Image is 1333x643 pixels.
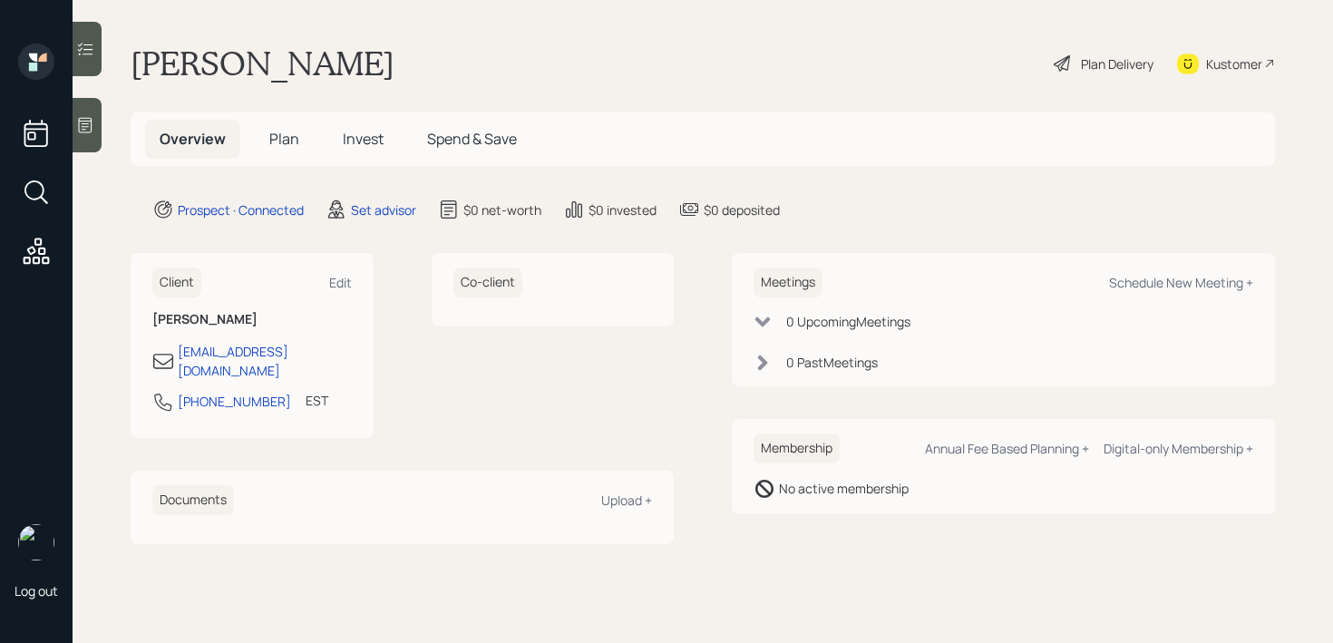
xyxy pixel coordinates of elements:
[1081,54,1153,73] div: Plan Delivery
[1206,54,1262,73] div: Kustomer
[427,129,517,149] span: Spend & Save
[779,479,909,498] div: No active membership
[269,129,299,149] span: Plan
[786,353,878,372] div: 0 Past Meeting s
[178,392,291,411] div: [PHONE_NUMBER]
[925,440,1089,457] div: Annual Fee Based Planning +
[306,391,328,410] div: EST
[178,342,352,380] div: [EMAIL_ADDRESS][DOMAIN_NAME]
[754,268,822,297] h6: Meetings
[463,200,541,219] div: $0 net-worth
[329,274,352,291] div: Edit
[343,129,384,149] span: Invest
[704,200,780,219] div: $0 deposited
[786,312,910,331] div: 0 Upcoming Meeting s
[15,582,58,599] div: Log out
[152,312,352,327] h6: [PERSON_NAME]
[1109,274,1253,291] div: Schedule New Meeting +
[152,485,234,515] h6: Documents
[152,268,201,297] h6: Client
[160,129,226,149] span: Overview
[754,434,840,463] h6: Membership
[131,44,394,83] h1: [PERSON_NAME]
[351,200,416,219] div: Set advisor
[18,524,54,560] img: retirable_logo.png
[601,492,652,509] div: Upload +
[589,200,657,219] div: $0 invested
[453,268,522,297] h6: Co-client
[1104,440,1253,457] div: Digital-only Membership +
[178,200,304,219] div: Prospect · Connected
